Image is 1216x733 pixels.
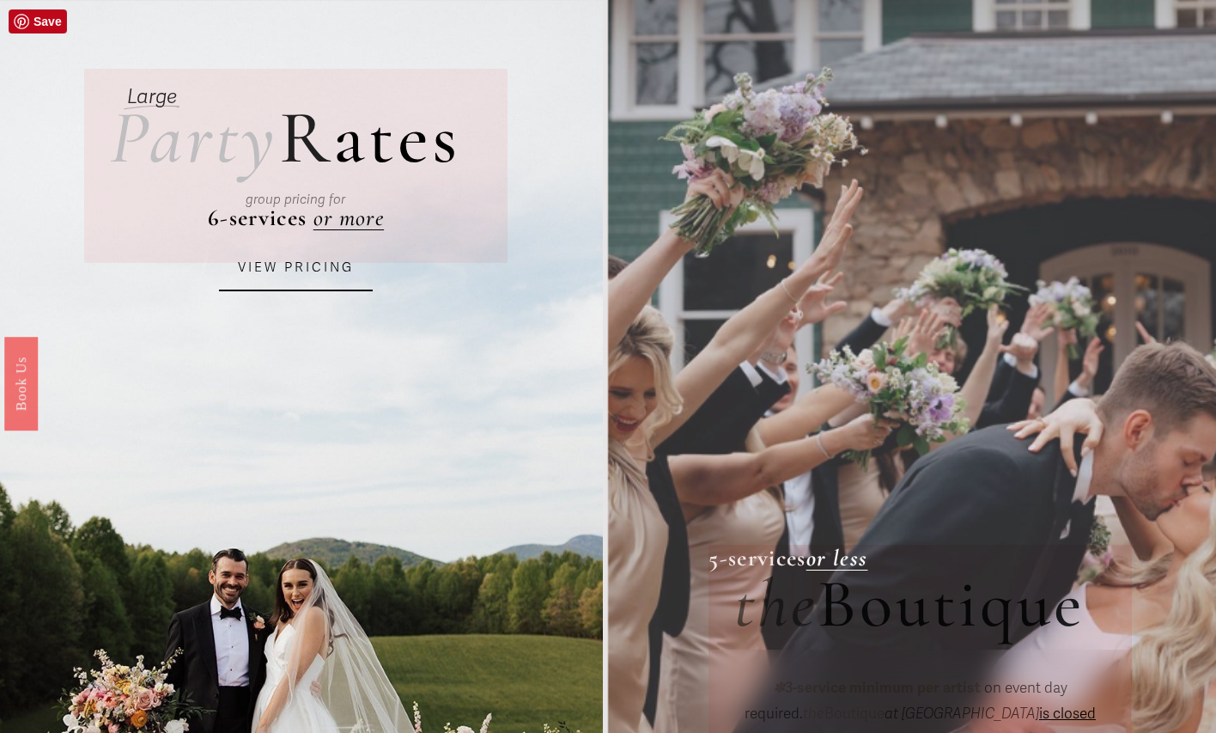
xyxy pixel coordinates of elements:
[803,705,885,723] span: Boutique
[773,679,785,697] em: ✽
[127,84,177,109] em: Large
[806,544,867,572] a: or less
[279,93,333,183] span: R
[246,192,345,207] em: group pricing for
[708,544,806,572] strong: 5-services
[1039,705,1096,723] span: is closed
[734,563,818,645] em: the
[110,101,461,175] h2: ates
[885,705,1039,723] em: at [GEOGRAPHIC_DATA]
[219,245,374,291] a: VIEW PRICING
[818,563,1085,645] span: Boutique
[110,93,279,183] em: Party
[785,679,981,697] strong: 3-service minimum per artist
[4,336,38,430] a: Book Us
[803,705,824,723] em: the
[9,9,67,34] a: Pin it!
